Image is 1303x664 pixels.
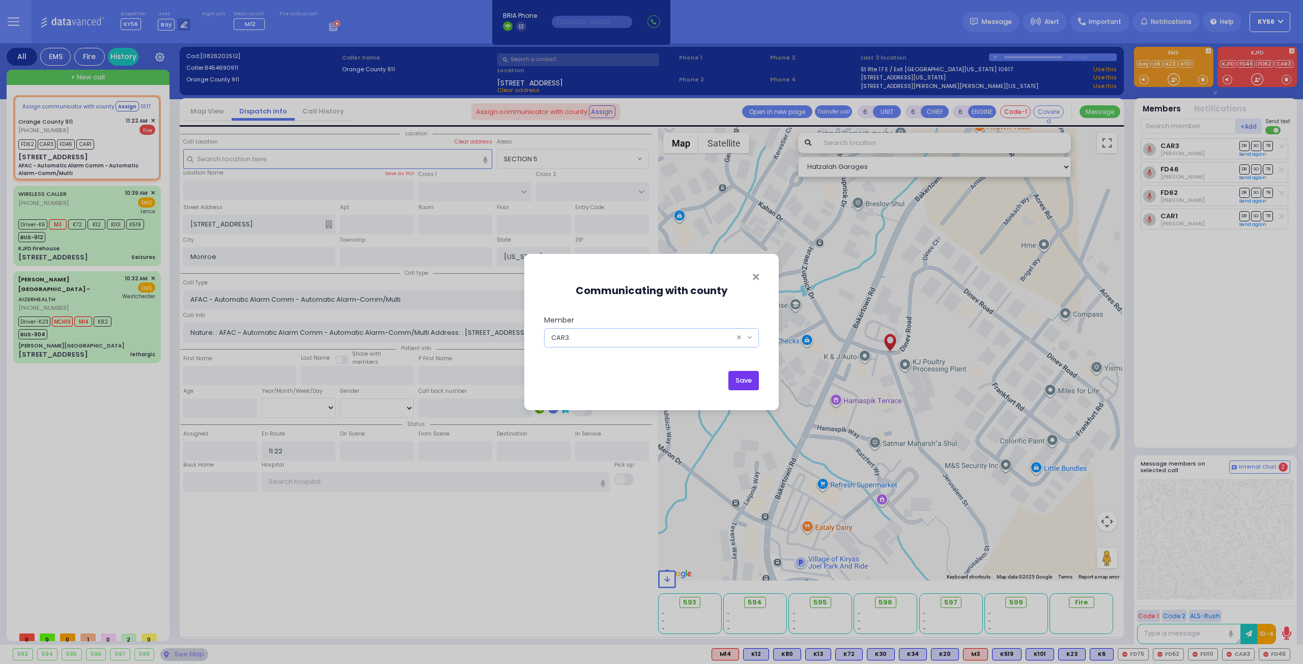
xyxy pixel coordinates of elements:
[544,283,759,298] h5: Communicating with county
[753,272,759,281] button: Close
[737,336,741,340] span: Remove all items
[545,329,745,347] span: CAR3
[728,371,759,390] button: Save
[544,315,574,326] label: Member
[544,328,759,348] span: CAR3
